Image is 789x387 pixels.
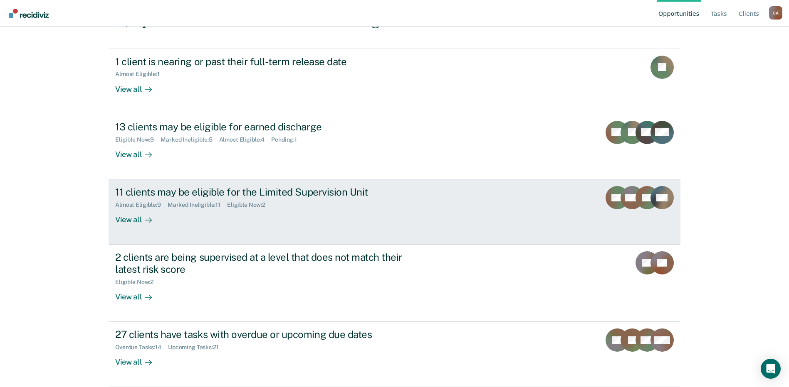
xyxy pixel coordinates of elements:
[115,143,162,159] div: View all
[769,6,782,20] button: Profile dropdown button
[109,12,566,29] div: Hi, April. We’ve found some outstanding items across 1 caseload
[115,121,407,133] div: 13 clients may be eligible for earned discharge
[109,322,680,387] a: 27 clients have tasks with overdue or upcoming due datesOverdue Tasks:14Upcoming Tasks:21View all
[115,286,162,302] div: View all
[227,201,272,208] div: Eligible Now : 2
[115,201,168,208] div: Almost Eligible : 9
[115,208,162,225] div: View all
[168,344,225,351] div: Upcoming Tasks : 21
[769,6,782,20] div: C A
[115,328,407,340] div: 27 clients have tasks with overdue or upcoming due dates
[109,179,680,245] a: 11 clients may be eligible for the Limited Supervision UnitAlmost Eligible:9Marked Ineligible:11E...
[115,56,407,68] div: 1 client is nearing or past their full-term release date
[115,78,162,94] div: View all
[115,279,160,286] div: Eligible Now : 2
[115,136,161,143] div: Eligible Now : 9
[109,245,680,322] a: 2 clients are being supervised at a level that does not match their latest risk scoreEligible Now...
[219,136,272,143] div: Almost Eligible : 4
[271,136,304,143] div: Pending : 1
[109,49,680,114] a: 1 client is nearing or past their full-term release dateAlmost Eligible:1View all
[109,114,680,179] a: 13 clients may be eligible for earned dischargeEligible Now:9Marked Ineligible:5Almost Eligible:4...
[115,351,162,367] div: View all
[115,186,407,198] div: 11 clients may be eligible for the Limited Supervision Unit
[168,201,227,208] div: Marked Ineligible : 11
[161,136,219,143] div: Marked Ineligible : 5
[115,251,407,275] div: 2 clients are being supervised at a level that does not match their latest risk score
[9,9,49,18] img: Recidiviz
[761,359,781,379] div: Open Intercom Messenger
[115,344,168,351] div: Overdue Tasks : 14
[115,71,166,78] div: Almost Eligible : 1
